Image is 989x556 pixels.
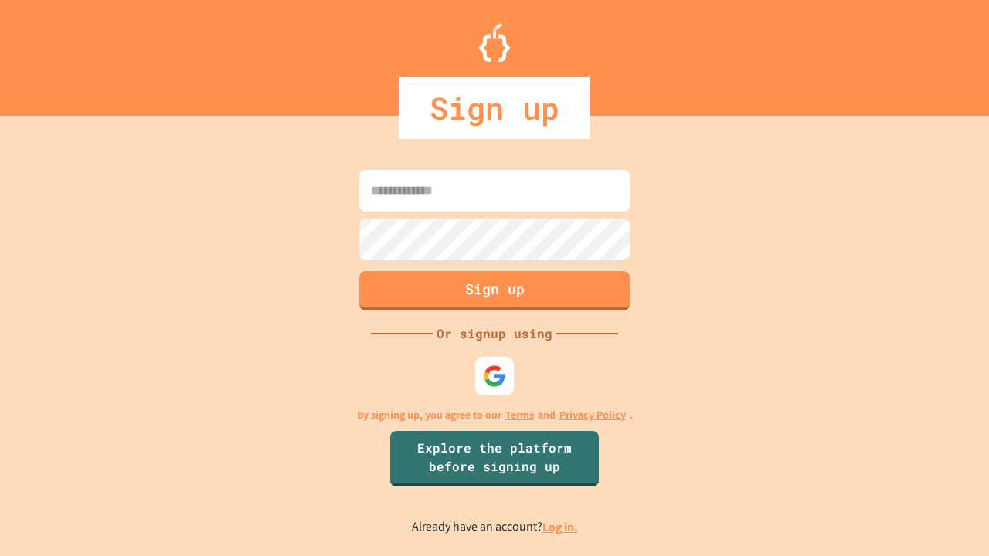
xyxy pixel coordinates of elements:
[399,77,590,139] div: Sign up
[357,407,633,423] p: By signing up, you agree to our and .
[412,517,578,537] p: Already have an account?
[559,407,626,423] a: Privacy Policy
[390,431,599,486] a: Explore the platform before signing up
[359,271,630,310] button: Sign up
[505,407,534,423] a: Terms
[479,23,510,62] img: Logo.svg
[542,519,578,535] a: Log in.
[433,324,556,343] div: Or signup using
[483,364,506,388] img: google-icon.svg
